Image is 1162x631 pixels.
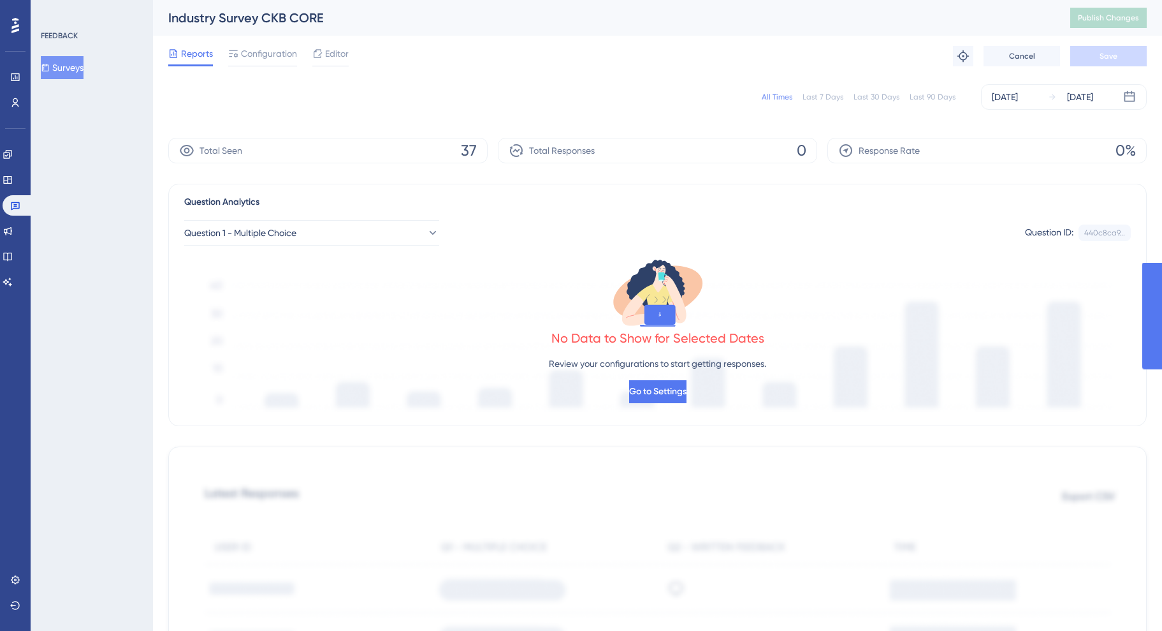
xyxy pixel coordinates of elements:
button: Question 1 - Multiple Choice [184,220,439,246]
span: 0% [1115,140,1136,161]
span: Go to Settings [629,384,686,399]
button: Go to Settings [629,380,686,403]
span: Cancel [1009,51,1035,61]
div: 440c8ca9... [1084,228,1125,238]
span: Total Responses [529,143,595,158]
span: Question Analytics [184,195,259,210]
span: Question 1 - Multiple Choice [184,225,296,241]
div: All Times [762,92,792,102]
span: 0 [797,140,806,161]
span: 37 [461,140,477,161]
div: No Data to Show for Selected Dates [551,329,764,347]
span: Editor [325,46,349,61]
button: Cancel [984,46,1060,66]
div: [DATE] [1067,89,1093,105]
span: Publish Changes [1078,13,1139,23]
span: Response Rate [859,143,920,158]
span: Total Seen [200,143,242,158]
span: Save [1100,51,1117,61]
button: Publish Changes [1070,8,1147,28]
div: Last 30 Days [853,92,899,102]
div: Industry Survey CKB CORE [168,9,1038,27]
div: [DATE] [992,89,1018,105]
button: Surveys [41,56,84,79]
p: Review your configurations to start getting responses. [549,356,766,371]
div: FEEDBACK [41,31,78,41]
span: Configuration [241,46,297,61]
span: Reports [181,46,213,61]
button: Save [1070,46,1147,66]
div: Question ID: [1025,225,1073,241]
div: Last 90 Days [910,92,955,102]
div: Last 7 Days [803,92,843,102]
iframe: UserGuiding AI Assistant Launcher [1108,581,1147,619]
